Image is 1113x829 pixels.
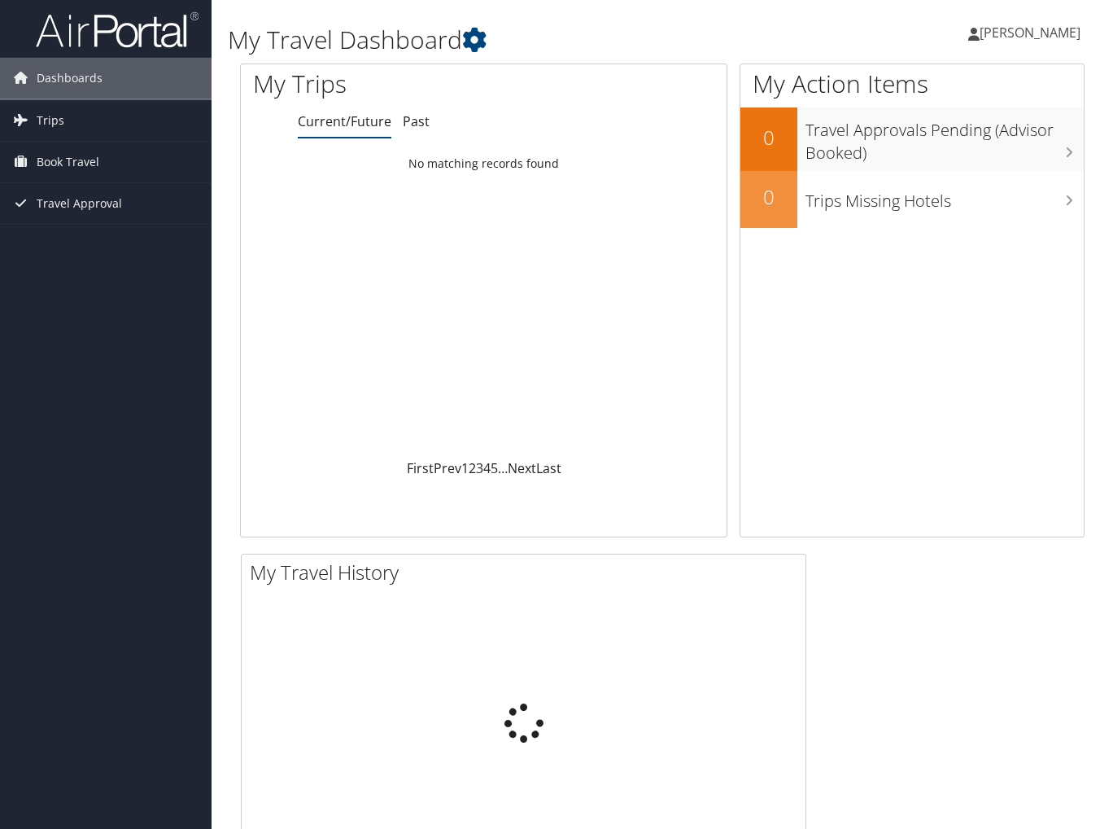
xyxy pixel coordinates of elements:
[37,58,103,99] span: Dashboards
[536,459,561,477] a: Last
[37,100,64,141] span: Trips
[253,67,512,101] h1: My Trips
[508,459,536,477] a: Next
[403,112,430,130] a: Past
[740,107,1084,170] a: 0Travel Approvals Pending (Advisor Booked)
[498,459,508,477] span: …
[469,459,476,477] a: 2
[740,67,1084,101] h1: My Action Items
[740,183,797,211] h2: 0
[407,459,434,477] a: First
[37,183,122,224] span: Travel Approval
[228,23,807,57] h1: My Travel Dashboard
[483,459,491,477] a: 4
[476,459,483,477] a: 3
[37,142,99,182] span: Book Travel
[805,111,1084,164] h3: Travel Approvals Pending (Advisor Booked)
[740,124,797,151] h2: 0
[250,559,805,586] h2: My Travel History
[740,171,1084,228] a: 0Trips Missing Hotels
[461,459,469,477] a: 1
[968,8,1097,57] a: [PERSON_NAME]
[241,149,727,178] td: No matching records found
[805,182,1084,213] h3: Trips Missing Hotels
[434,459,461,477] a: Prev
[298,112,391,130] a: Current/Future
[36,11,199,49] img: airportal-logo.png
[980,24,1080,42] span: [PERSON_NAME]
[491,459,498,477] a: 5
